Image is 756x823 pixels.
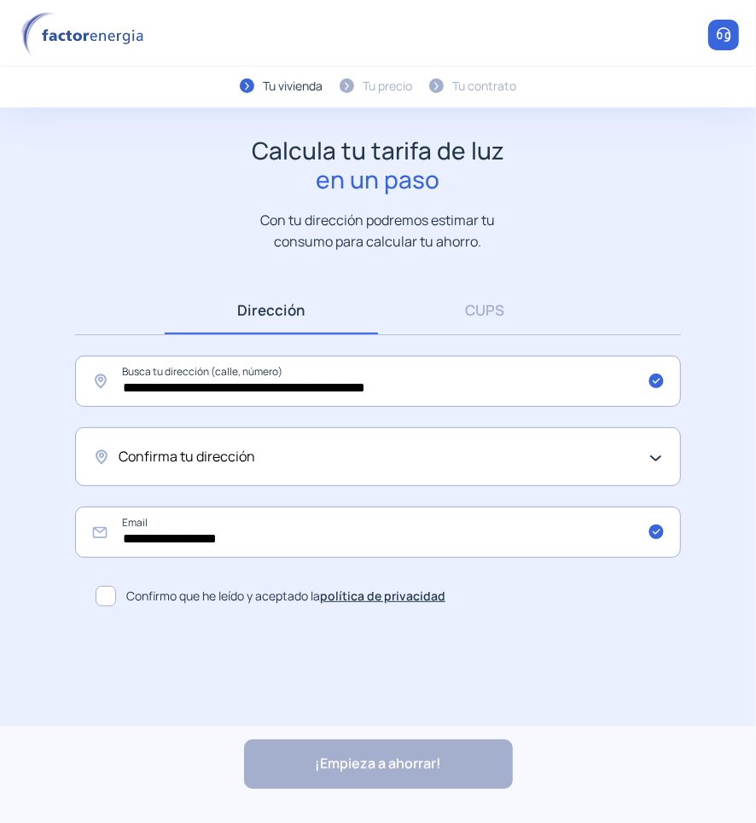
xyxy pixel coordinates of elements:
[244,210,513,252] p: Con tu dirección podremos estimar tu consumo para calcular tu ahorro.
[452,77,516,96] div: Tu contrato
[715,26,732,43] img: llamar
[17,12,154,59] img: logo factor
[252,165,504,194] span: en un paso
[252,136,504,194] h1: Calcula tu tarifa de luz
[378,286,591,334] a: CUPS
[320,588,445,604] a: política de privacidad
[119,446,255,468] span: Confirma tu dirección
[363,77,412,96] div: Tu precio
[165,286,378,334] a: Dirección
[263,77,323,96] div: Tu vivienda
[126,587,445,606] span: Confirmo que he leído y aceptado la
